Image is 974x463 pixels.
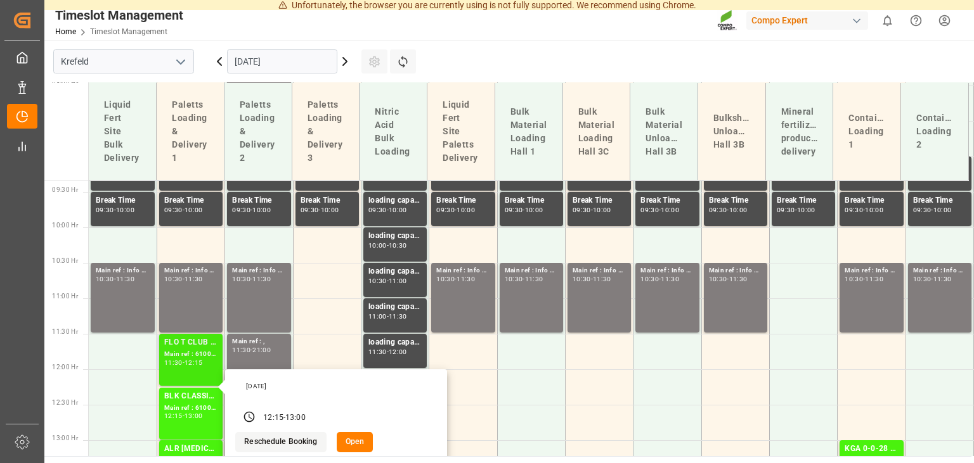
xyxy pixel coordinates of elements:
div: - [931,207,933,213]
div: Timeslot Management [55,6,183,25]
input: Type to search/select [53,49,194,73]
div: - [659,207,661,213]
div: - [795,207,797,213]
div: - [659,276,661,282]
div: 11:30 [865,276,883,282]
div: Compo Expert [746,11,868,30]
div: Break Time [301,194,354,207]
div: Bulk Material Unloading Hall 3B [640,100,687,163]
div: - [250,347,252,353]
div: 09:30 [777,207,795,213]
div: 10:30 [640,276,659,282]
div: 10:00 [368,243,387,248]
div: Paletts Loading & Delivery 3 [302,93,349,170]
div: 11:30 [185,276,203,282]
div: 11:00 [389,278,407,284]
div: 11:00 [368,314,387,319]
div: Break Time [777,194,830,207]
div: - [455,276,457,282]
div: 11:30 [252,276,271,282]
div: 10:30 [164,276,183,282]
span: 12:30 Hr [52,399,78,406]
div: - [727,276,729,282]
div: loading capacity [368,301,422,314]
div: Nitric Acid Bulk Loading [370,100,417,163]
button: show 0 new notifications [873,6,902,35]
span: 09:30 Hr [52,186,78,193]
div: 13:00 [285,412,306,424]
img: Screenshot%202023-09-29%20at%2010.02.21.png_1712312052.png [717,10,737,32]
div: - [863,207,865,213]
div: - [727,207,729,213]
div: 10:00 [729,207,748,213]
button: Open [337,432,373,452]
div: 10:00 [252,207,271,213]
div: - [387,243,389,248]
div: Main ref : Info & Schulung Inventur, [709,265,762,276]
div: 10:30 [368,278,387,284]
div: Break Time [232,194,285,207]
div: Paletts Loading & Delivery 2 [235,93,282,170]
div: 11:30 [232,347,250,353]
div: Break Time [96,194,150,207]
div: 10:00 [593,207,611,213]
div: Main ref : Info & Schulung Inventur, [640,265,694,276]
div: - [387,349,389,355]
div: - [523,276,524,282]
div: Container Loading 1 [843,106,890,156]
div: - [931,276,933,282]
div: 10:00 [389,207,407,213]
div: 11:30 [933,276,952,282]
div: 10:00 [933,207,952,213]
div: 10:30 [232,276,250,282]
div: Main ref : 6100002173, 2000001209;2000001288 2000001209 [164,403,218,414]
div: Main ref : Info & Schulung Inventur, [164,265,218,276]
div: - [523,207,524,213]
div: ALR [MEDICAL_DATA] 5-2-5 25kg (x40) FRBT FAIR 25-5-8 35%UH 3M 25kg (x40) INT [164,443,218,455]
div: 09:30 [164,207,183,213]
div: 10:30 [436,276,455,282]
div: 11:30 [729,276,748,282]
div: 09:30 [232,207,250,213]
div: loading capacity [368,336,422,349]
div: Bulk Material Loading Hall 1 [505,100,552,163]
div: 10:30 [573,276,591,282]
div: Main ref : 6100002162, 2000001226 [164,349,218,360]
div: - [318,207,320,213]
div: - [863,276,865,282]
div: Bulkship Unloading Hall 3B [708,106,755,156]
button: Compo Expert [746,8,873,32]
div: Main ref : Info & Schulung Inventur, [573,265,626,276]
div: 10:00 [185,207,203,213]
div: Bulk Material Loading Hall 3C [573,100,620,163]
div: Break Time [913,194,966,207]
div: Break Time [505,194,558,207]
div: 11:30 [457,276,475,282]
span: 13:00 Hr [52,434,78,441]
div: Break Time [640,194,694,207]
div: 12:15 [185,360,203,365]
div: [DATE] [242,382,433,391]
div: Main ref : Info & Schulung Inventur, [96,265,150,276]
div: 12:15 [164,413,183,419]
div: 10:30 [845,276,863,282]
div: 10:30 [913,276,932,282]
div: 21:00 [252,347,271,353]
div: 11:30 [389,314,407,319]
div: Main ref : Info & Schulung Inventur, [505,265,558,276]
div: FLO T CLUB [DATE] 25kg (x40) INTBLK PREMIUM [DATE] 25kg(x40)D,EN,PL,FNLBT FAIR 25-5-8 35%UH 3M 25... [164,336,218,349]
div: loading capacity [368,265,422,278]
div: 10:00 [525,207,543,213]
div: - [183,207,185,213]
div: loading capacity [368,230,422,243]
div: Break Time [573,194,626,207]
input: DD.MM.YYYY [227,49,337,73]
div: 12:00 [389,349,407,355]
div: 10:00 [457,207,475,213]
div: Main ref : Info & Schulung Inventur, [845,265,898,276]
div: - [591,207,593,213]
div: 09:30 [913,207,932,213]
div: 09:30 [301,207,319,213]
div: 10:30 [389,243,407,248]
div: Liquid Fert Site Paletts Delivery [438,93,484,170]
